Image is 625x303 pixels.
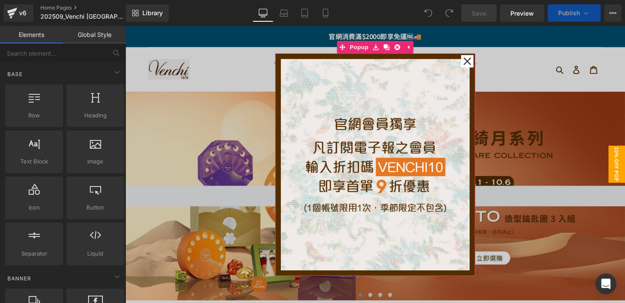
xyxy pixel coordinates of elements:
[17,7,28,19] div: v6
[273,4,294,22] a: Laptop
[69,249,122,258] span: Liquid
[8,249,60,258] span: Separator
[40,13,124,20] span: 202509_Venchi [GEOGRAPHIC_DATA]
[69,157,122,166] span: Image
[604,4,622,22] button: More
[548,4,601,22] button: Publish
[280,16,292,29] a: Delete Module
[472,9,486,18] span: Save
[269,16,280,29] a: Clone Module
[63,26,126,43] a: Global Style
[234,16,257,29] span: Popup
[294,4,315,22] a: Tablet
[3,4,33,22] a: v6
[595,273,616,294] div: Open Intercom Messenger
[315,4,336,22] a: Mobile
[558,10,580,17] span: Publish
[292,16,303,29] a: Expand / Collapse
[69,203,122,212] span: Button
[253,4,273,22] a: Desktop
[441,4,458,22] button: Redo
[510,9,534,18] span: Preview
[490,126,525,165] span: 10% off POP UP
[8,157,60,166] span: Text Block
[69,111,122,120] span: Heading
[8,203,60,212] span: Icon
[126,4,169,22] a: New Library
[40,4,140,11] a: Home Pages
[142,9,163,17] span: Library
[7,70,23,78] span: Base
[500,4,544,22] a: Preview
[8,111,60,120] span: Row
[420,4,437,22] button: Undo
[7,274,32,283] span: Banner
[258,16,269,29] a: Save module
